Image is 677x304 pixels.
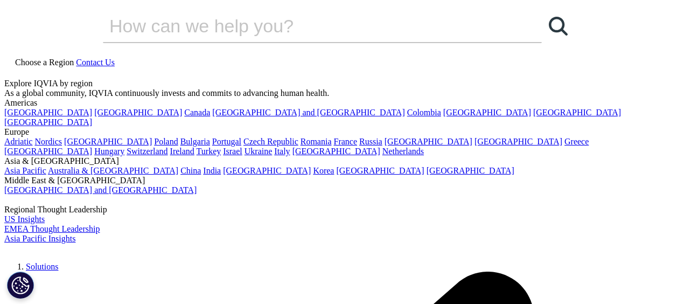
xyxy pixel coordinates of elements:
div: Europe [4,127,673,137]
a: Italy [274,147,290,156]
a: [GEOGRAPHIC_DATA] [336,166,424,175]
svg: Search [549,17,568,36]
a: Contact Us [76,58,115,67]
a: [GEOGRAPHIC_DATA] [533,108,621,117]
a: [GEOGRAPHIC_DATA] [4,118,92,127]
a: Switzerland [127,147,167,156]
a: Netherlands [382,147,424,156]
a: Solutions [26,262,58,271]
a: Colombia [407,108,441,117]
a: Israel [223,147,242,156]
a: France [334,137,358,146]
a: China [180,166,201,175]
a: [GEOGRAPHIC_DATA] [474,137,562,146]
div: Asia & [GEOGRAPHIC_DATA] [4,156,673,166]
a: Adriatic [4,137,32,146]
a: Nordics [34,137,62,146]
a: Turkey [197,147,221,156]
a: [GEOGRAPHIC_DATA] [4,108,92,117]
a: Russia [359,137,382,146]
a: Search [542,10,574,42]
a: [GEOGRAPHIC_DATA] [94,108,182,117]
input: Search [103,10,511,42]
a: Canada [184,108,210,117]
div: Middle East & [GEOGRAPHIC_DATA] [4,176,673,185]
a: [GEOGRAPHIC_DATA] [443,108,531,117]
a: Portugal [212,137,241,146]
a: EMEA Thought Leadership [4,224,100,233]
a: [GEOGRAPHIC_DATA] [427,166,514,175]
a: [GEOGRAPHIC_DATA] [385,137,472,146]
div: Explore IQVIA by region [4,79,673,88]
a: [GEOGRAPHIC_DATA] [223,166,311,175]
a: Poland [154,137,178,146]
a: Ukraine [245,147,273,156]
a: US Insights [4,215,45,224]
a: [GEOGRAPHIC_DATA] [292,147,380,156]
div: Americas [4,98,673,108]
a: India [203,166,221,175]
a: Korea [313,166,334,175]
a: Australia & [GEOGRAPHIC_DATA] [48,166,178,175]
div: Regional Thought Leadership [4,205,673,215]
a: Asia Pacific Insights [4,234,75,243]
a: Hungary [94,147,124,156]
a: Greece [564,137,589,146]
a: Bulgaria [180,137,210,146]
a: Ireland [170,147,194,156]
a: Asia Pacific [4,166,46,175]
div: As a global community, IQVIA continuously invests and commits to advancing human health. [4,88,673,98]
a: [GEOGRAPHIC_DATA] and [GEOGRAPHIC_DATA] [212,108,404,117]
a: Romania [301,137,332,146]
a: [GEOGRAPHIC_DATA] [4,147,92,156]
a: Czech Republic [243,137,298,146]
button: Cookies Settings [7,272,34,299]
a: [GEOGRAPHIC_DATA] [64,137,152,146]
span: Choose a Region [15,58,74,67]
a: [GEOGRAPHIC_DATA] and [GEOGRAPHIC_DATA] [4,185,197,195]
